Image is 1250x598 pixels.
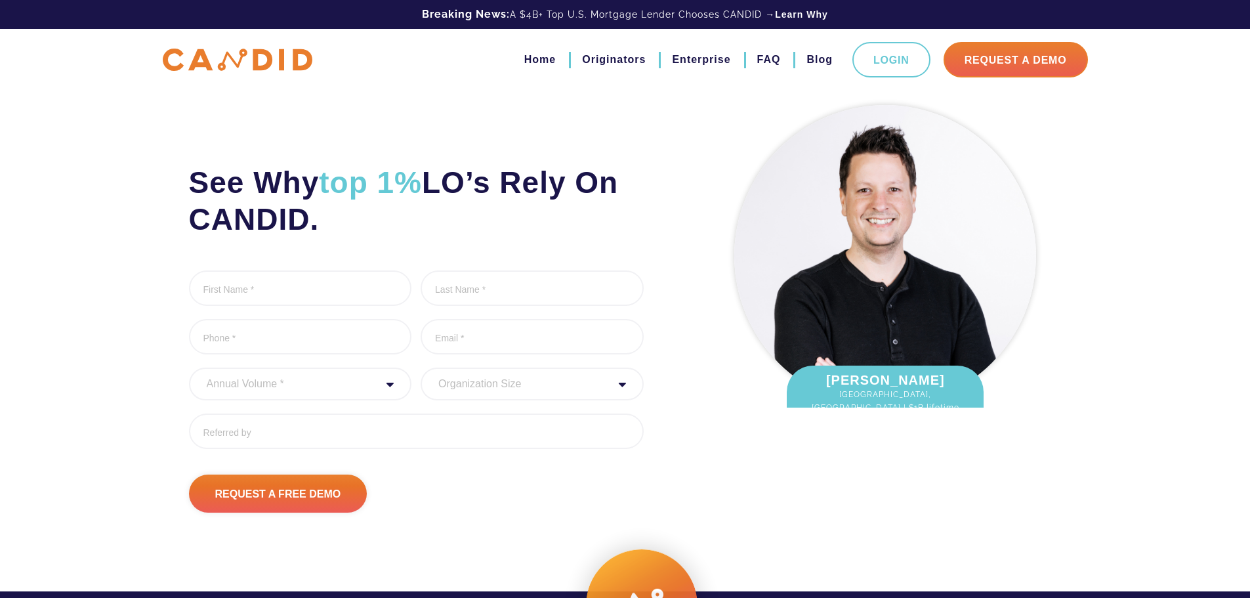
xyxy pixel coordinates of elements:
div: [PERSON_NAME] [787,366,984,434]
b: Breaking News: [422,8,510,20]
a: Request A Demo [944,42,1088,77]
a: Enterprise [672,49,730,71]
input: Phone * [189,319,412,354]
input: Referred by [189,414,644,449]
input: Email * [421,319,644,354]
img: CANDID APP [163,49,312,72]
a: Blog [806,49,833,71]
a: Learn Why [775,8,828,21]
a: Home [524,49,556,71]
h2: See Why LO’s Rely On CANDID. [189,164,644,238]
a: Login [852,42,930,77]
input: Last Name * [421,270,644,306]
a: FAQ [757,49,781,71]
span: [GEOGRAPHIC_DATA], [GEOGRAPHIC_DATA] | $1B lifetime fundings. [800,388,970,427]
span: top 1% [319,165,422,200]
a: Originators [582,49,646,71]
input: First Name * [189,270,412,306]
input: Request A Free Demo [189,475,367,513]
